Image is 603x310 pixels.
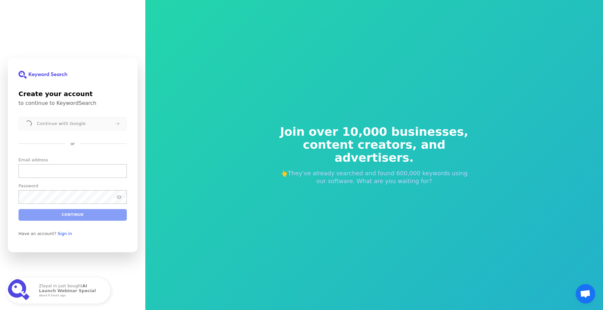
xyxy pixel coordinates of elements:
[276,169,473,185] p: 👆They've already searched and found 600,000 keywords using our software. What are you waiting for?
[39,294,102,297] small: about 6 hours ago
[276,138,473,164] span: content creators, and advertisers.
[18,231,56,236] span: Have an account?
[70,141,75,147] p: or
[8,279,31,302] img: AI Launch Webinar Special
[18,71,67,79] img: KeywordSearch
[576,284,595,304] a: Mở cuộc trò chuyện
[39,283,96,293] strong: AI Launch Webinar Special
[58,231,72,236] a: Sign in
[276,125,473,138] span: Join over 10,000 businesses,
[39,284,104,297] p: Zlayal in just bought
[18,89,127,99] h1: Create your account
[18,100,127,106] p: to continue to KeywordSearch
[115,193,123,201] button: Show password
